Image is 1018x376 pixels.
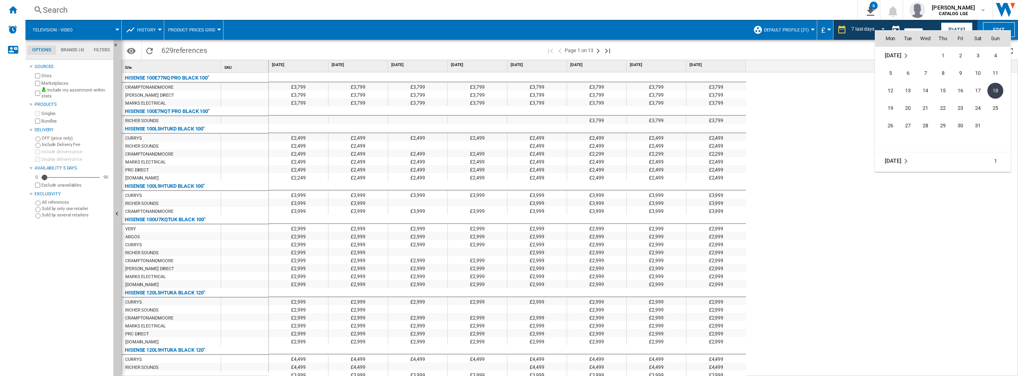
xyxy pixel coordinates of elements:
span: 4 [987,48,1003,64]
span: 8 [935,65,951,81]
td: Thursday August 1 2024 [934,47,952,65]
td: Sunday August 25 2024 [987,99,1010,117]
span: 12 [882,83,898,99]
td: Friday August 30 2024 [952,117,969,134]
td: Tuesday August 6 2024 [899,64,917,82]
span: 9 [952,65,968,81]
span: 15 [935,83,951,99]
span: 22 [935,100,951,116]
td: Friday August 9 2024 [952,64,969,82]
th: Wed [917,31,934,47]
td: Friday August 2 2024 [952,47,969,65]
td: Sunday August 11 2024 [987,64,1010,82]
span: 5 [882,65,898,81]
span: 29 [935,118,951,134]
td: Tuesday August 27 2024 [899,117,917,134]
th: Tue [899,31,917,47]
td: Thursday August 29 2024 [934,117,952,134]
td: Monday August 26 2024 [875,117,899,134]
td: August 2024 [875,47,934,65]
tr: Week 2 [875,64,1010,82]
td: Wednesday August 28 2024 [917,117,934,134]
span: 26 [882,118,898,134]
span: 10 [970,65,986,81]
span: 16 [952,83,968,99]
span: 25 [987,100,1003,116]
tr: Week 1 [875,47,1010,65]
span: [DATE] [885,53,901,59]
td: Saturday August 10 2024 [969,64,987,82]
td: Wednesday August 7 2024 [917,64,934,82]
span: 20 [900,100,916,116]
td: Thursday August 8 2024 [934,64,952,82]
span: 11 [987,65,1003,81]
span: 18 [987,83,1003,99]
tr: Week 4 [875,99,1010,117]
td: Thursday August 22 2024 [934,99,952,117]
span: 24 [970,100,986,116]
span: 6 [900,65,916,81]
td: Thursday August 15 2024 [934,82,952,99]
span: 13 [900,83,916,99]
th: Sat [969,31,987,47]
td: Friday August 16 2024 [952,82,969,99]
span: 21 [917,100,933,116]
th: Sun [987,31,1010,47]
td: Saturday August 31 2024 [969,117,987,134]
tr: Week 5 [875,117,1010,134]
span: [DATE] [885,158,901,164]
span: 19 [882,100,898,116]
th: Fri [952,31,969,47]
span: 28 [917,118,933,134]
td: Monday August 19 2024 [875,99,899,117]
span: 3 [970,48,986,64]
th: Mon [875,31,899,47]
span: 27 [900,118,916,134]
span: 31 [970,118,986,134]
td: Monday August 5 2024 [875,64,899,82]
span: 14 [917,83,933,99]
tr: Week 3 [875,82,1010,99]
td: Sunday September 1 2024 [987,152,1010,170]
span: 23 [952,100,968,116]
md-calendar: Calendar [875,31,1010,171]
td: Saturday August 3 2024 [969,47,987,65]
tr: Week 1 [875,152,1010,170]
td: Sunday August 4 2024 [987,47,1010,65]
td: Saturday August 17 2024 [969,82,987,99]
span: 2 [952,48,968,64]
td: Friday August 23 2024 [952,99,969,117]
td: September 2024 [875,152,934,170]
td: Saturday August 24 2024 [969,99,987,117]
th: Thu [934,31,952,47]
td: Tuesday August 13 2024 [899,82,917,99]
span: 7 [917,65,933,81]
span: 30 [952,118,968,134]
td: Wednesday August 21 2024 [917,99,934,117]
td: Tuesday August 20 2024 [899,99,917,117]
span: 1 [987,153,1003,169]
td: Monday August 12 2024 [875,82,899,99]
span: 1 [935,48,951,64]
tr: Week undefined [875,134,1010,152]
span: 17 [970,83,986,99]
td: Wednesday August 14 2024 [917,82,934,99]
td: Sunday August 18 2024 [987,82,1010,99]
